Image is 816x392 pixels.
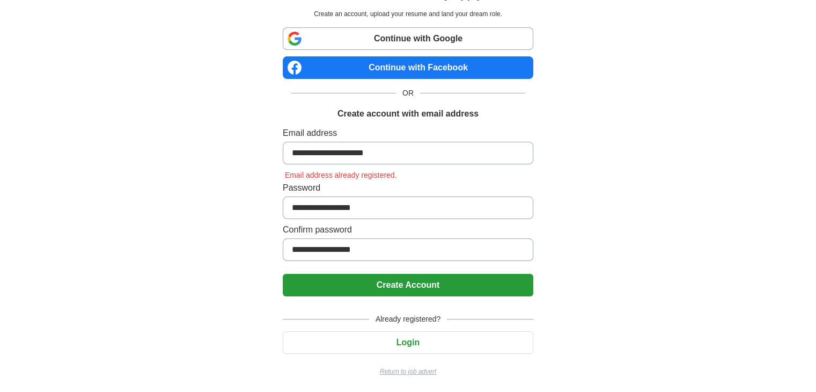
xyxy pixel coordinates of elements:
[396,88,420,99] span: OR
[283,367,533,376] a: Return to job advert
[283,331,533,354] button: Login
[283,27,533,50] a: Continue with Google
[337,107,479,120] h1: Create account with email address
[283,274,533,296] button: Create Account
[283,182,533,194] label: Password
[285,9,531,19] p: Create an account, upload your resume and land your dream role.
[283,171,399,179] span: Email address already registered.
[369,314,447,325] span: Already registered?
[283,223,533,236] label: Confirm password
[283,338,533,347] a: Login
[283,56,533,79] a: Continue with Facebook
[283,127,533,140] label: Email address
